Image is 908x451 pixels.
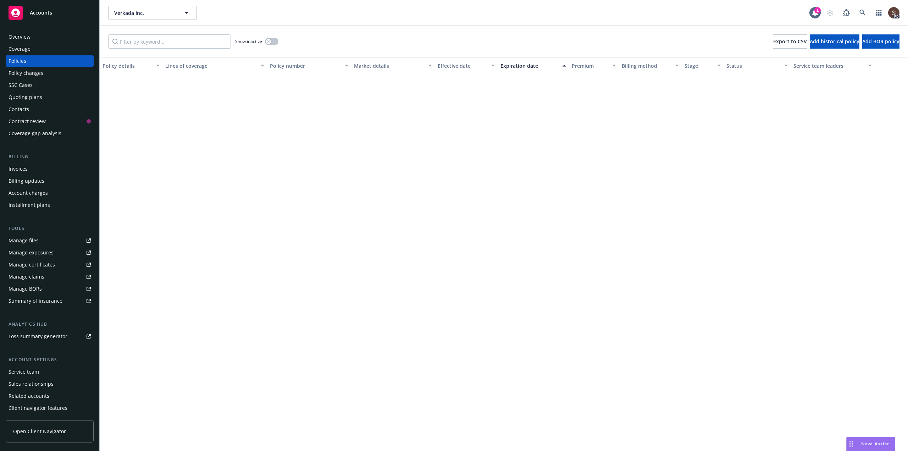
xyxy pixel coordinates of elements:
div: Service team [9,366,39,378]
a: Overview [6,31,94,43]
div: Coverage [9,43,31,55]
div: SSC Cases [9,79,33,91]
div: Summary of insurance [9,295,62,307]
button: Verkada Inc. [108,6,197,20]
input: Filter by keyword... [108,34,231,49]
div: Policy details [103,62,152,70]
a: Manage claims [6,271,94,282]
span: Add BOR policy [862,38,899,45]
div: Analytics hub [6,321,94,328]
button: Nova Assist [846,437,895,451]
div: Service team leaders [793,62,864,70]
a: Policy changes [6,67,94,79]
a: Client navigator features [6,402,94,414]
div: Policies [9,55,26,67]
div: Expiration date [500,62,558,70]
div: Client navigator features [9,402,67,414]
span: Accounts [30,10,52,16]
button: Service team leaders [791,57,874,74]
span: Nova Assist [861,441,889,447]
div: Related accounts [9,390,49,402]
div: Contacts [9,104,29,115]
div: Status [726,62,780,70]
a: Switch app [872,6,886,20]
button: Lines of coverage [162,57,267,74]
div: Loss summary generator [9,331,67,342]
div: Overview [9,31,31,43]
div: Billing updates [9,175,44,187]
button: Add BOR policy [862,34,899,49]
div: Tools [6,225,94,232]
div: Stage [685,62,713,70]
a: Contract review [6,116,94,127]
div: Billing method [622,62,671,70]
div: Invoices [9,163,28,175]
div: Quoting plans [9,92,42,103]
div: Installment plans [9,199,50,211]
span: Show inactive [235,38,262,44]
button: Policy number [267,57,351,74]
a: Coverage gap analysis [6,128,94,139]
a: Billing updates [6,175,94,187]
div: Manage certificates [9,259,55,270]
div: Drag to move [847,437,856,451]
a: Quoting plans [6,92,94,103]
span: Verkada Inc. [114,9,176,17]
div: Sales relationships [9,378,54,390]
div: Contract review [9,116,46,127]
button: Billing method [619,57,682,74]
a: Related accounts [6,390,94,402]
a: Start snowing [823,6,837,20]
span: Export to CSV [773,38,807,45]
button: Market details [351,57,435,74]
a: Summary of insurance [6,295,94,307]
a: Manage exposures [6,247,94,258]
button: Export to CSV [773,34,807,49]
div: Policy changes [9,67,43,79]
span: Open Client Navigator [13,428,66,435]
div: Lines of coverage [165,62,256,70]
div: Effective date [438,62,487,70]
div: Manage exposures [9,247,54,258]
div: Manage files [9,235,39,246]
span: Add historical policy [810,38,859,45]
a: Manage files [6,235,94,246]
a: Contacts [6,104,94,115]
button: Expiration date [498,57,569,74]
a: Invoices [6,163,94,175]
a: Coverage [6,43,94,55]
a: Report a Bug [839,6,853,20]
a: Search [856,6,870,20]
button: Effective date [435,57,498,74]
a: Service team [6,366,94,378]
button: Stage [682,57,724,74]
div: Manage BORs [9,283,42,295]
div: Account charges [9,187,48,199]
button: Premium [569,57,619,74]
div: Market details [354,62,424,70]
a: Loss summary generator [6,331,94,342]
div: Account settings [6,356,94,363]
button: Status [724,57,791,74]
div: Premium [572,62,609,70]
a: SSC Cases [6,79,94,91]
a: Policies [6,55,94,67]
button: Policy details [100,57,162,74]
div: 1 [814,7,821,13]
div: Billing [6,153,94,160]
img: photo [888,7,899,18]
div: Policy number [270,62,340,70]
a: Manage certificates [6,259,94,270]
div: Manage claims [9,271,44,282]
div: Coverage gap analysis [9,128,61,139]
a: Manage BORs [6,283,94,295]
a: Accounts [6,3,94,23]
button: Add historical policy [810,34,859,49]
a: Account charges [6,187,94,199]
a: Sales relationships [6,378,94,390]
a: Installment plans [6,199,94,211]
